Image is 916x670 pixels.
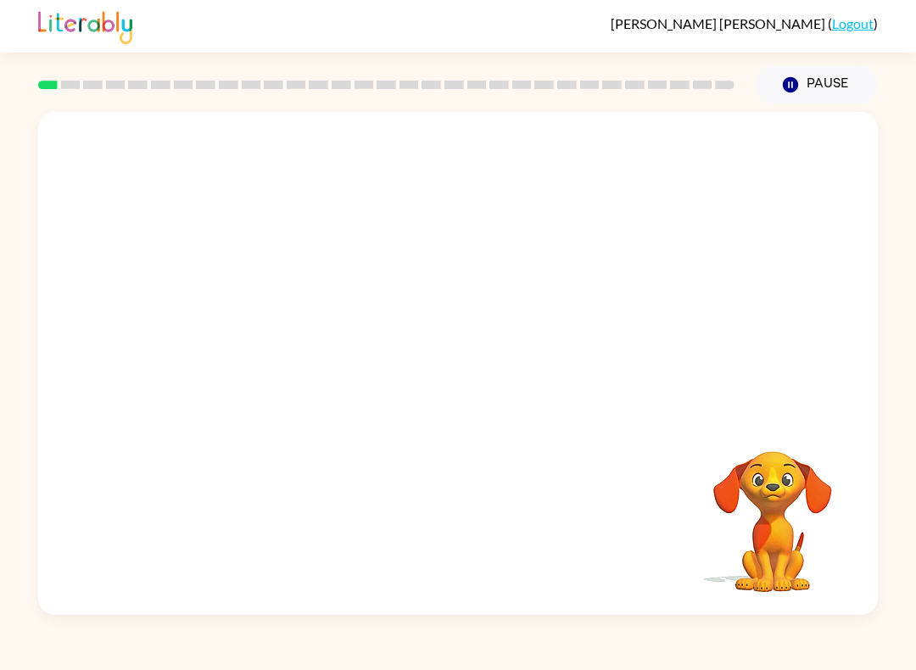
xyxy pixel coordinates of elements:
[38,7,132,44] img: Literably
[832,15,874,31] a: Logout
[688,425,857,595] video: Your browser must support playing .mp4 files to use Literably. Please try using another browser.
[755,65,878,104] button: Pause
[611,15,828,31] span: [PERSON_NAME] [PERSON_NAME]
[611,15,878,31] div: ( )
